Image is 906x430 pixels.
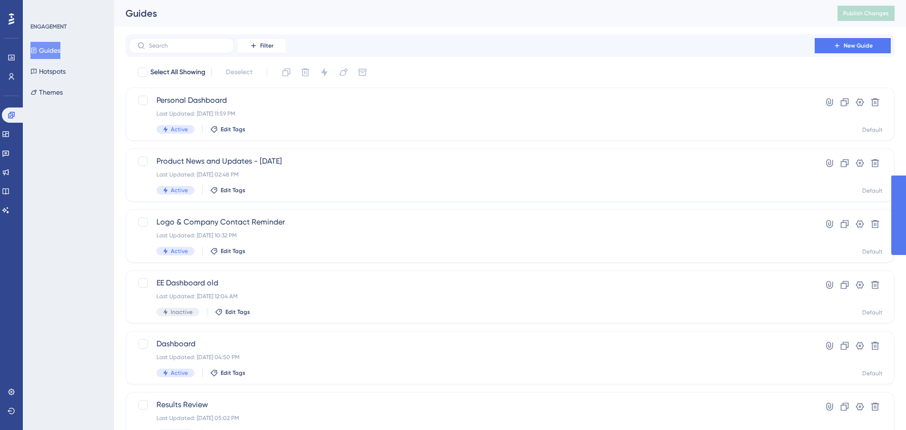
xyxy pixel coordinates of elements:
[210,126,245,133] button: Edit Tags
[30,63,66,80] button: Hotspots
[30,23,67,30] div: ENGAGEMENT
[30,42,60,59] button: Guides
[156,156,788,167] span: Product News and Updates - [DATE]
[221,369,245,377] span: Edit Tags
[225,308,250,316] span: Edit Tags
[149,42,226,49] input: Search
[171,186,188,194] span: Active
[862,187,883,195] div: Default
[156,338,788,350] span: Dashboard
[210,186,245,194] button: Edit Tags
[226,67,253,78] span: Deselect
[156,353,788,361] div: Last Updated: [DATE] 04:50 PM
[221,126,245,133] span: Edit Tags
[30,84,63,101] button: Themes
[260,42,273,49] span: Filter
[844,42,873,49] span: New Guide
[838,6,895,21] button: Publish Changes
[210,247,245,255] button: Edit Tags
[221,186,245,194] span: Edit Tags
[866,392,895,421] iframe: UserGuiding AI Assistant Launcher
[862,309,883,316] div: Default
[156,216,788,228] span: Logo & Company Contact Reminder
[171,308,193,316] span: Inactive
[862,370,883,377] div: Default
[156,414,788,422] div: Last Updated: [DATE] 05:02 PM
[156,95,788,106] span: Personal Dashboard
[843,10,889,17] span: Publish Changes
[171,126,188,133] span: Active
[156,399,788,410] span: Results Review
[217,64,261,81] button: Deselect
[156,232,788,239] div: Last Updated: [DATE] 10:32 PM
[150,67,205,78] span: Select All Showing
[156,110,788,117] div: Last Updated: [DATE] 11:59 PM
[815,38,891,53] button: New Guide
[862,248,883,255] div: Default
[862,126,883,134] div: Default
[126,7,814,20] div: Guides
[156,293,788,300] div: Last Updated: [DATE] 12:04 AM
[156,171,788,178] div: Last Updated: [DATE] 02:48 PM
[171,369,188,377] span: Active
[210,369,245,377] button: Edit Tags
[156,277,788,289] span: EE Dashboard old
[215,308,250,316] button: Edit Tags
[221,247,245,255] span: Edit Tags
[238,38,285,53] button: Filter
[171,247,188,255] span: Active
